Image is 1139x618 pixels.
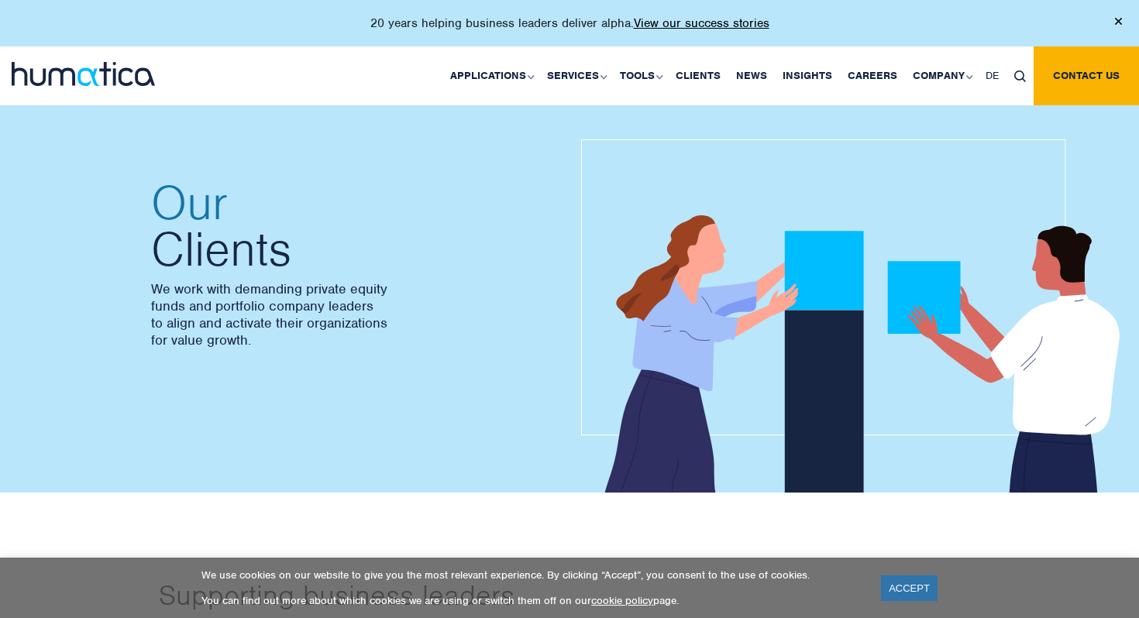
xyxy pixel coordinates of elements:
[442,46,539,105] a: Applications
[581,139,1139,496] img: about_banner1
[668,46,728,105] a: Clients
[775,46,840,105] a: Insights
[151,180,554,273] h2: Clients
[1034,46,1139,105] a: Contact us
[634,15,769,31] a: View our success stories
[1014,70,1026,82] img: search_icon
[612,46,668,105] a: Tools
[201,594,862,607] p: You can find out more about which cookies we are using or switch them off on our page.
[986,69,999,82] span: DE
[591,594,653,607] a: cookie policy
[840,46,905,105] a: Careers
[905,46,978,105] a: Company
[201,568,862,582] p: We use cookies on our website to give you the most relevant experience. By clicking “Accept”, you...
[728,46,775,105] a: News
[12,62,155,86] img: logo
[539,46,612,105] a: Services
[881,575,938,601] a: ACCEPT
[151,180,554,226] span: Our
[978,46,1007,105] a: DE
[370,15,769,31] p: 20 years helping business leaders deliver alpha.
[151,280,554,348] p: We work with demanding private equity funds and portfolio company leaders to align and activate t...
